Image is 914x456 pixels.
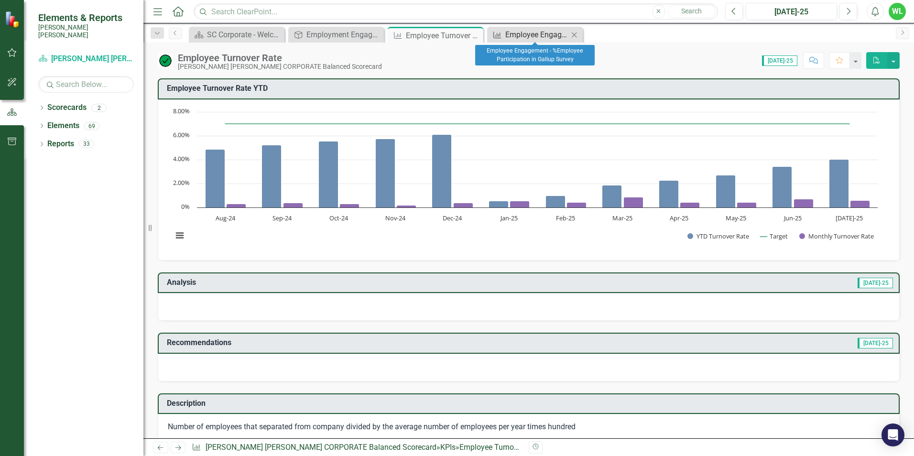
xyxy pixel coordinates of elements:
text: 4.00% [173,154,190,163]
text: 8.00% [173,107,190,115]
h3: Employee Turnover Rate​ YTD [167,84,894,93]
div: » » [192,442,522,453]
path: Mar-25, 0.85626911. Monthly Turnover Rate. [624,197,643,207]
path: Aug-24, 0.31152648. Monthly Turnover Rate. [227,204,246,207]
button: Show Monthly Turnover Rate [799,232,874,240]
div: Open Intercom Messenger [881,423,904,446]
div: Employment Engagement, Development & Inclusion [306,29,381,41]
div: [DATE]-25 [749,6,834,18]
text: Aug-24 [216,214,236,222]
svg: Interactive chart [168,107,882,250]
path: Dec-24, 0.37174721. Monthly Turnover Rate. [454,203,473,207]
span: [DATE]-25 [858,278,893,288]
div: 69 [84,122,99,130]
h3: Description [167,399,894,408]
input: Search Below... [38,76,134,93]
span: Search [681,7,702,15]
a: [PERSON_NAME] [PERSON_NAME] CORPORATE Balanced Scorecard [206,443,436,452]
a: KPIs [440,443,456,452]
text: Feb-25 [556,214,575,222]
div: Employee Engagement - %Employee Participation in Gallup Survey​ [505,29,568,41]
small: [PERSON_NAME] [PERSON_NAME] [38,23,134,39]
path: Oct-24, 0.31007752. Monthly Turnover Rate. [340,204,359,207]
text: 0% [181,202,190,211]
g: YTD Turnover Rate, series 1 of 3. Bar series with 12 bars. [206,134,849,207]
div: 33 [79,140,94,148]
a: Employee Engagement - %Employee Participation in Gallup Survey​ [490,29,568,41]
path: Sep-24, 0.37267081. Monthly Turnover Rate. [283,203,303,207]
path: May-25, 0.42143287. Monthly Turnover Rate. [737,202,757,207]
a: Elements [47,120,79,131]
text: Sep-24 [272,214,292,222]
text: Apr-25 [670,214,688,222]
path: Oct-24, 5.53468306. YTD Turnover Rate. [319,141,338,207]
path: Apr-25, 0.42437102. Monthly Turnover Rate. [680,202,700,207]
path: Jun-25, 3.40720939. YTD Turnover Rate. [773,166,792,207]
div: Chart. Highcharts interactive chart. [168,107,890,250]
path: Jan-25, 0.55555556. YTD Turnover Rate. [489,201,509,207]
button: Show YTD Turnover Rate [687,232,750,240]
div: SC Corporate - Welcome to ClearPoint [207,29,282,41]
button: Show Target [760,232,788,240]
path: Dec-24, 6.09241911. YTD Turnover Rate. [432,134,452,207]
g: Target, series 2 of 3. Line with 12 data points. [224,122,851,126]
text: Dec-24 [443,214,462,222]
text: [DATE]-25 [836,214,863,222]
div: Employee Turnover Rate​ [406,30,481,42]
text: May-25 [726,214,746,222]
button: [DATE]-25 [746,3,837,20]
div: Employee Turnover Rate​ [459,443,541,452]
path: Feb-25, 0.98592752. YTD Turnover Rate. [546,195,566,207]
text: Oct-24 [329,214,348,222]
path: Nov-24, 0.18598884. Monthly Turnover Rate. [397,205,416,207]
h3: Recommendations [167,338,632,347]
div: 2 [91,104,107,112]
path: Aug-24, 4.85193473. YTD Turnover Rate. [206,149,225,207]
span: [DATE]-25 [858,338,893,348]
div: Employee Engagement - %Employee Participation in Gallup Survey​ [475,45,595,65]
path: Jul-25, 0.5988024. Monthly Turnover Rate. [850,200,870,207]
span: Elements & Reports [38,12,134,23]
input: Search ClearPoint... [194,3,718,20]
button: View chart menu, Chart [173,229,186,242]
text: Jun-25 [783,214,802,222]
text: 2.00% [173,178,190,187]
span: [DATE]-25 [762,55,797,66]
path: Sep-24, 5.22460554. YTD Turnover Rate. [262,145,282,207]
a: SC Corporate - Welcome to ClearPoint [191,29,282,41]
h3: Analysis [167,278,490,287]
path: Jan-25, 0.55555556. Monthly Turnover Rate. [510,201,530,207]
div: Employee Turnover Rate​ [178,53,382,63]
img: On Target [158,53,173,68]
div: [PERSON_NAME] [PERSON_NAME] CORPORATE Balanced Scorecard [178,63,382,70]
text: Jan-25 [500,214,518,222]
path: May-25, 2.68800052. YTD Turnover Rate. [716,175,736,207]
a: Scorecards [47,102,87,113]
a: Employment Engagement, Development & Inclusion [291,29,381,41]
path: Mar-25, 1.84219663. YTD Turnover Rate. [602,185,622,207]
a: Reports [47,139,74,150]
img: ClearPoint Strategy [5,11,22,28]
path: Jun-25, 0.71920887. Monthly Turnover Rate. [794,199,814,207]
a: [PERSON_NAME] [PERSON_NAME] CORPORATE Balanced Scorecard [38,54,134,65]
path: Apr-25, 2.26656765. YTD Turnover Rate. [659,180,679,207]
path: Nov-24, 5.7206719. YTD Turnover Rate. [376,139,395,207]
text: Nov-24 [385,214,406,222]
g: Monthly Turnover Rate, series 3 of 3. Bar series with 12 bars. [227,197,870,207]
text: Mar-25 [612,214,632,222]
span: Number of employees that separated from company divided by the average number of employees per ye... [168,422,576,431]
path: Feb-25, 0.43037196. Monthly Turnover Rate. [567,202,587,207]
button: WL [889,3,906,20]
text: 6.00% [173,130,190,139]
button: Search [668,5,716,18]
path: Jul-25, 4.00601179. YTD Turnover Rate. [829,159,849,207]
